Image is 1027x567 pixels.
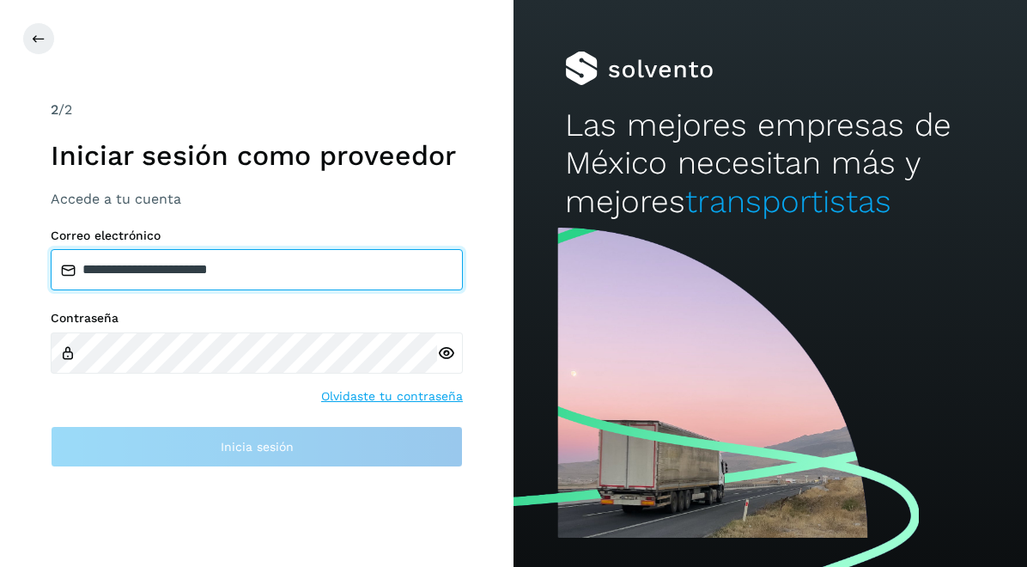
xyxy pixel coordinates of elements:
[51,426,463,467] button: Inicia sesión
[685,183,891,220] span: transportistas
[51,191,463,207] h3: Accede a tu cuenta
[51,100,463,120] div: /2
[321,387,463,405] a: Olvidaste tu contraseña
[51,311,463,326] label: Contraseña
[221,441,294,453] span: Inicia sesión
[51,139,463,172] h1: Iniciar sesión como proveedor
[51,229,463,243] label: Correo electrónico
[565,107,975,221] h2: Las mejores empresas de México necesitan más y mejores
[51,101,58,118] span: 2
